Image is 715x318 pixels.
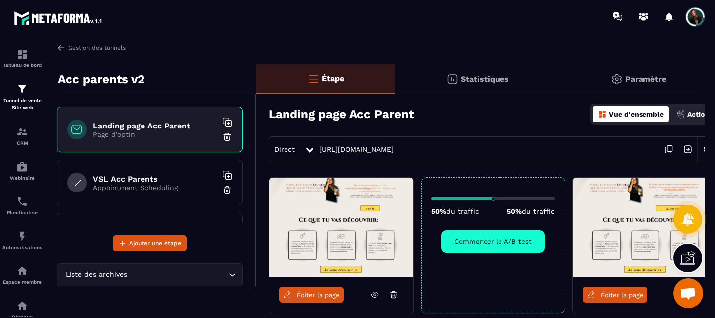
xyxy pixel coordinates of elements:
[16,48,28,60] img: formation
[307,73,319,85] img: bars-o.4a397970.svg
[297,291,340,299] span: Éditer la page
[93,174,217,184] h6: VSL Acc Parents
[58,69,144,89] p: Acc parents v2
[2,279,42,285] p: Espace membre
[625,74,666,84] p: Paramètre
[222,185,232,195] img: trash
[57,263,243,286] div: Search for option
[269,178,413,277] img: image
[16,26,24,34] img: website_grey.svg
[2,257,42,292] a: automationsautomationsEspace membre
[673,278,703,308] a: Ouvrir le chat
[446,73,458,85] img: stats.20deebd0.svg
[319,145,394,153] a: [URL][DOMAIN_NAME]
[51,59,76,65] div: Domaine
[2,153,42,188] a: automationsautomationsWebinaire
[14,9,103,27] img: logo
[2,119,42,153] a: formationformationCRM
[16,265,28,277] img: automations
[16,126,28,138] img: formation
[598,110,607,119] img: dashboard-orange.40269519.svg
[2,140,42,146] p: CRM
[129,238,181,248] span: Ajouter une étape
[16,83,28,95] img: formation
[507,207,555,215] p: 50%
[2,175,42,181] p: Webinaire
[16,300,28,312] img: social-network
[26,26,112,34] div: Domaine: [DOMAIN_NAME]
[274,145,295,153] span: Direct
[16,16,24,24] img: logo_orange.svg
[2,188,42,223] a: schedulerschedulerPlanificateur
[2,245,42,250] p: Automatisations
[93,121,217,130] h6: Landing page Acc Parent
[269,107,414,121] h3: Landing page Acc Parent
[609,110,664,118] p: Vue d'ensemble
[446,207,479,215] span: du traffic
[40,58,48,65] img: tab_domain_overview_orange.svg
[279,287,344,303] a: Éditer la page
[2,97,42,111] p: Tunnel de vente Site web
[583,287,647,303] a: Éditer la page
[129,269,226,280] input: Search for option
[678,140,697,159] img: arrow-next.bcc2205e.svg
[93,130,217,138] p: Page d'optin
[113,58,121,65] img: tab_keywords_by_traffic_grey.svg
[2,223,42,257] a: automationsautomationsAutomatisations
[2,63,42,68] p: Tableau de bord
[2,75,42,119] a: formationformationTunnel de vente Site web
[222,132,232,142] img: trash
[522,207,555,215] span: du traffic
[57,43,126,52] a: Gestion des tunnels
[676,110,685,119] img: actions.d6e523a2.png
[93,184,217,191] p: Appointment Scheduling
[461,74,509,84] p: Statistiques
[441,230,545,253] button: Commencer le A/B test
[28,16,49,24] div: v 4.0.25
[687,110,713,118] p: Actions
[16,161,28,173] img: automations
[611,73,623,85] img: setting-gr.5f69749f.svg
[322,74,344,83] p: Étape
[16,195,28,207] img: scheduler
[113,235,187,251] button: Ajouter une étape
[124,59,152,65] div: Mots-clés
[16,230,28,242] img: automations
[57,43,66,52] img: arrow
[431,207,479,215] p: 50%
[63,269,129,280] span: Liste des archives
[2,41,42,75] a: formationformationTableau de bord
[601,291,643,299] span: Éditer la page
[2,210,42,215] p: Planificateur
